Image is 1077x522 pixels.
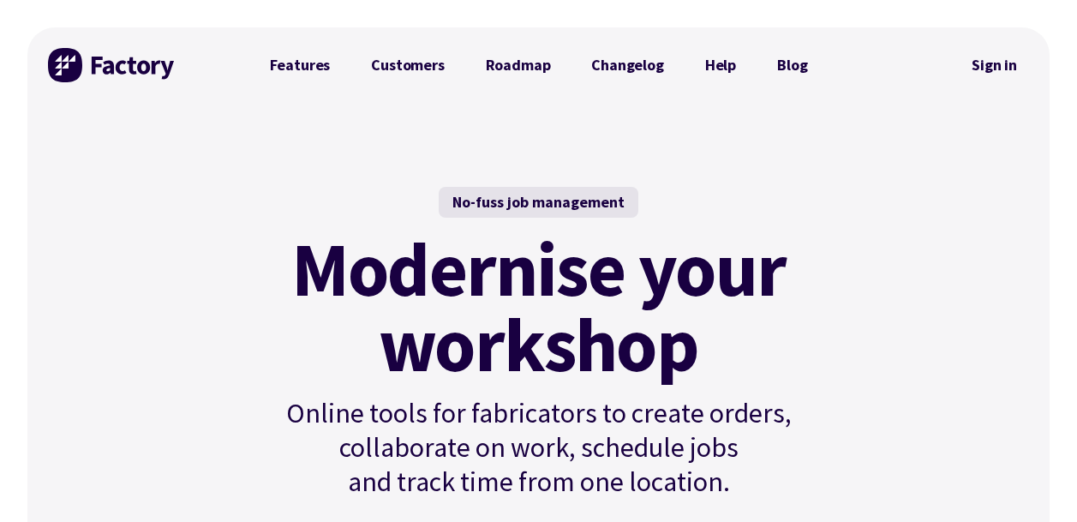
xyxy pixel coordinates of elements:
a: Changelog [571,48,684,82]
a: Roadmap [465,48,571,82]
a: Customers [350,48,464,82]
iframe: Chat Widget [991,440,1077,522]
a: Sign in [960,45,1029,85]
nav: Primary Navigation [249,48,829,82]
mark: Modernise your workshop [291,231,786,382]
nav: Secondary Navigation [960,45,1029,85]
a: Features [249,48,351,82]
a: Blog [757,48,828,82]
div: No-fuss job management [439,187,638,218]
img: Factory [48,48,177,82]
a: Help [685,48,757,82]
p: Online tools for fabricators to create orders, collaborate on work, schedule jobs and track time ... [249,396,829,499]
